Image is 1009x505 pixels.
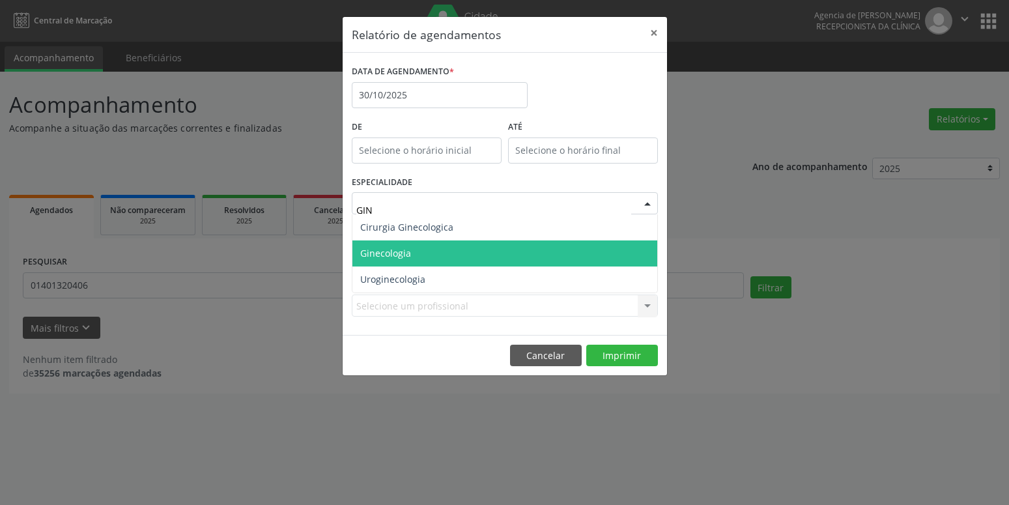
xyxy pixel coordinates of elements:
input: Selecione o horário inicial [352,137,502,164]
span: Cirurgia Ginecologica [360,221,453,233]
button: Imprimir [586,345,658,367]
span: Ginecologia [360,247,411,259]
h5: Relatório de agendamentos [352,26,501,43]
input: Seleciona uma especialidade [356,197,631,223]
input: Selecione o horário final [508,137,658,164]
label: De [352,117,502,137]
label: DATA DE AGENDAMENTO [352,62,454,82]
input: Selecione uma data ou intervalo [352,82,528,108]
span: Uroginecologia [360,273,425,285]
label: ATÉ [508,117,658,137]
button: Cancelar [510,345,582,367]
label: ESPECIALIDADE [352,173,412,193]
button: Close [641,17,667,49]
